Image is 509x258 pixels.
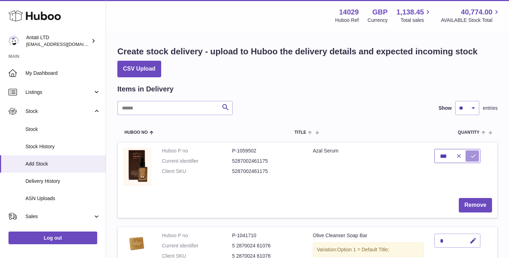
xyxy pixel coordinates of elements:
img: Azal Serum [123,148,151,186]
span: entries [483,105,498,112]
button: Remove [459,198,492,212]
img: Olive Cleanser Soap Bar [123,232,151,256]
span: Quantity [458,130,479,135]
span: Listings [25,89,93,96]
dd: 5 2870024 61076 [232,242,303,249]
div: Huboo Ref [335,17,359,24]
span: 1,138.45 [397,7,424,17]
div: Antati LTD [26,34,90,48]
img: toufic@antatiskin.com [8,36,19,46]
dt: Client SKU [162,168,232,175]
dt: Current identifier [162,242,232,249]
span: Total sales [400,17,432,24]
span: AVAILABLE Stock Total [441,17,501,24]
h1: Create stock delivery - upload to Huboo the delivery details and expected incoming stock [117,46,478,57]
span: Delivery History [25,178,100,185]
label: Show [439,105,452,112]
span: [EMAIL_ADDRESS][DOMAIN_NAME] [26,41,104,47]
span: ASN Uploads [25,195,100,202]
div: Currency [368,17,388,24]
td: Azal Serum [308,142,429,193]
a: Log out [8,232,97,244]
span: Title [294,130,306,135]
span: Stock History [25,143,100,150]
span: Stock [25,126,100,133]
dd: 5287002461175 [232,158,303,164]
dt: Huboo P no [162,232,232,239]
dt: Current identifier [162,158,232,164]
strong: 14029 [339,7,359,17]
button: CSV Upload [117,61,161,77]
dd: P-1041710 [232,232,303,239]
h2: Items in Delivery [117,84,174,94]
span: Huboo no [124,130,148,135]
span: My Dashboard [25,70,100,77]
dd: P-1059502 [232,148,303,154]
span: Add Stock [25,161,100,167]
a: 40,774.00 AVAILABLE Stock Total [441,7,501,24]
span: Stock [25,108,93,115]
span: 40,774.00 [461,7,492,17]
span: Option 1 = Default Title; [337,247,389,252]
dt: Huboo P no [162,148,232,154]
a: 1,138.45 Total sales [397,7,432,24]
span: Sales [25,213,93,220]
div: Variation: [313,242,424,257]
dd: 5287002461175 [232,168,303,175]
strong: GBP [372,7,387,17]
